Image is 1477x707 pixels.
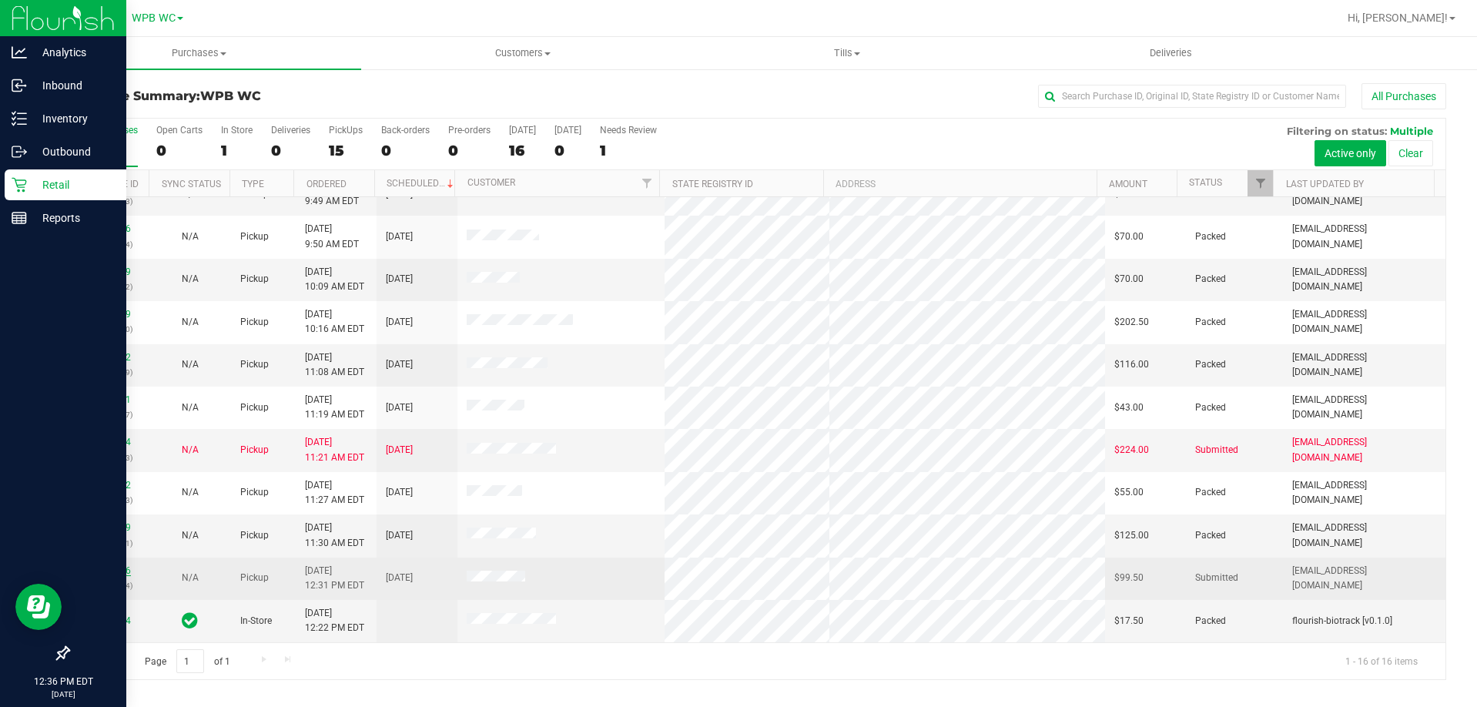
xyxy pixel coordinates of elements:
span: [DATE] 11:19 AM EDT [305,393,364,422]
span: Filtering on status: [1287,125,1387,137]
button: N/A [182,571,199,585]
span: WPB WC [200,89,261,103]
span: [EMAIL_ADDRESS][DOMAIN_NAME] [1292,265,1436,294]
a: Last Updated By [1286,179,1364,189]
button: N/A [182,272,199,286]
h3: Purchase Summary: [68,89,527,103]
span: Packed [1195,315,1226,330]
span: Not Applicable [182,317,199,327]
a: Filter [634,170,659,196]
a: Customer [467,177,515,188]
a: Ordered [306,179,347,189]
span: [DATE] 11:27 AM EDT [305,478,364,508]
span: Pickup [240,230,269,244]
span: Not Applicable [182,487,199,498]
span: In-Store [240,614,272,628]
span: $224.00 [1114,443,1149,457]
span: [DATE] [386,443,413,457]
span: [DATE] [386,230,413,244]
span: Pickup [240,400,269,415]
span: Not Applicable [182,189,199,199]
p: Reports [27,209,119,227]
span: Not Applicable [182,231,199,242]
span: [DATE] 12:31 PM EDT [305,564,364,593]
div: 0 [448,142,491,159]
span: Pickup [240,315,269,330]
span: [DATE] 11:21 AM EDT [305,435,364,464]
span: $70.00 [1114,230,1144,244]
span: Not Applicable [182,530,199,541]
inline-svg: Inventory [12,111,27,126]
a: 11842389 [88,309,131,320]
a: 11843534 [88,615,131,626]
button: N/A [182,485,199,500]
input: Search Purchase ID, Original ID, State Registry ID or Customer Name... [1038,85,1346,108]
span: Not Applicable [182,273,199,284]
div: [DATE] [554,125,581,136]
a: State Registry ID [672,179,753,189]
a: Sync Status [162,179,221,189]
div: Deliveries [271,125,310,136]
div: Pre-orders [448,125,491,136]
span: $55.00 [1114,485,1144,500]
span: Pickup [240,571,269,585]
span: [DATE] [386,485,413,500]
button: N/A [182,357,199,372]
a: 11842782 [88,352,131,363]
a: Type [242,179,264,189]
span: flourish-biotrack [v0.1.0] [1292,614,1392,628]
span: [EMAIL_ADDRESS][DOMAIN_NAME] [1292,350,1436,380]
span: Deliveries [1129,46,1213,60]
span: Pickup [240,272,269,286]
div: Needs Review [600,125,657,136]
span: [DATE] [386,357,413,372]
div: [DATE] [509,125,536,136]
span: 1 - 16 of 16 items [1333,649,1430,672]
span: $125.00 [1114,528,1149,543]
button: Clear [1388,140,1433,166]
span: Not Applicable [182,444,199,455]
p: Retail [27,176,119,194]
a: Customers [361,37,685,69]
div: 0 [156,142,203,159]
div: Back-orders [381,125,430,136]
span: [DATE] 11:08 AM EDT [305,350,364,380]
span: [EMAIL_ADDRESS][DOMAIN_NAME] [1292,521,1436,550]
p: Outbound [27,142,119,161]
span: Purchases [37,46,361,60]
inline-svg: Retail [12,177,27,193]
div: 15 [329,142,363,159]
span: $17.50 [1114,614,1144,628]
a: 11842349 [88,266,131,277]
span: $70.00 [1114,272,1144,286]
div: Open Carts [156,125,203,136]
span: [EMAIL_ADDRESS][DOMAIN_NAME] [1292,435,1436,464]
p: 12:36 PM EDT [7,675,119,689]
iframe: Resource center [15,584,62,630]
span: Pickup [240,528,269,543]
input: 1 [176,649,204,673]
div: In Store [221,125,253,136]
a: Filter [1248,170,1273,196]
span: [EMAIL_ADDRESS][DOMAIN_NAME] [1292,478,1436,508]
span: Not Applicable [182,572,199,583]
a: Purchases [37,37,361,69]
button: N/A [182,230,199,244]
a: 11842881 [88,394,131,405]
span: $99.50 [1114,571,1144,585]
button: N/A [182,528,199,543]
a: 11843039 [88,522,131,533]
div: 1 [221,142,253,159]
a: Amount [1109,179,1147,189]
div: 1 [600,142,657,159]
span: [DATE] 10:16 AM EDT [305,307,364,337]
p: Analytics [27,43,119,62]
span: Hi, [PERSON_NAME]! [1348,12,1448,24]
span: Pickup [240,443,269,457]
span: WPB WC [132,12,176,25]
a: Status [1189,177,1222,188]
span: Not Applicable [182,402,199,413]
span: Submitted [1195,443,1238,457]
p: Inbound [27,76,119,95]
span: [DATE] 11:30 AM EDT [305,521,364,550]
